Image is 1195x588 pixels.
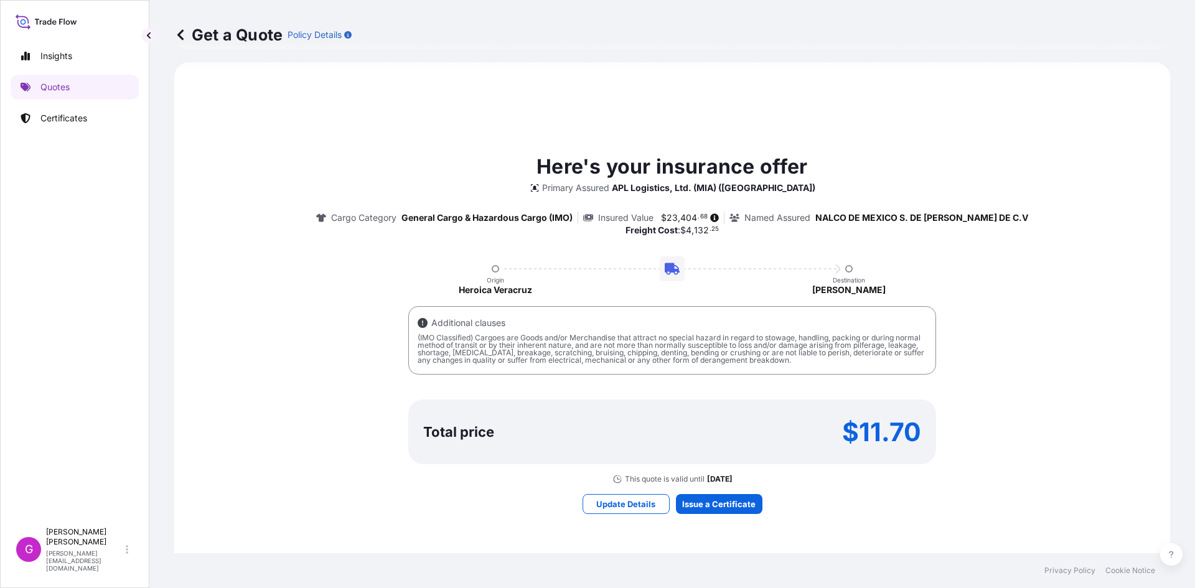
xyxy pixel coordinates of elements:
[626,224,719,236] p: :
[625,474,705,484] p: This quote is valid until
[698,215,700,219] span: .
[626,225,678,235] b: Freight Cost
[331,212,396,224] p: Cargo Category
[11,44,139,68] a: Insights
[694,226,709,235] span: 132
[1044,566,1095,576] a: Privacy Policy
[459,284,532,296] p: Heroica Veracruz
[680,213,697,222] span: 404
[833,276,865,284] p: Destination
[667,213,678,222] span: 23
[401,212,573,224] p: General Cargo & Hazardous Cargo (IMO)
[25,543,33,556] span: G
[288,29,342,41] p: Policy Details
[815,212,1028,224] p: NALCO DE MEXICO S. DE [PERSON_NAME] DE C.V
[682,498,756,510] p: Issue a Certificate
[418,334,927,364] p: (IMO Classified) Cargoes are Goods and/or Merchandise that attract no special hazard in regard to...
[612,182,815,194] p: APL Logistics, Ltd. (MIA) ([GEOGRAPHIC_DATA])
[40,50,72,62] p: Insights
[423,426,494,438] p: Total price
[707,474,733,484] p: [DATE]
[842,422,921,442] p: $11.70
[812,284,886,296] p: [PERSON_NAME]
[710,227,711,231] span: .
[46,527,123,547] p: [PERSON_NAME] [PERSON_NAME]
[676,494,762,514] button: Issue a Certificate
[11,106,139,131] a: Certificates
[40,112,87,124] p: Certificates
[537,152,807,182] p: Here's your insurance offer
[46,549,123,572] p: [PERSON_NAME][EMAIL_ADDRESS][DOMAIN_NAME]
[691,226,694,235] span: ,
[583,494,670,514] button: Update Details
[1105,566,1155,576] a: Cookie Notice
[11,75,139,100] a: Quotes
[40,81,70,93] p: Quotes
[686,226,691,235] span: 4
[680,226,686,235] span: $
[174,25,283,45] p: Get a Quote
[431,317,505,329] p: Additional clauses
[711,227,719,231] span: 25
[678,213,680,222] span: ,
[487,276,504,284] p: Origin
[598,212,654,224] p: Insured Value
[542,182,609,194] p: Primary Assured
[661,213,667,222] span: $
[700,215,708,219] span: 68
[744,212,810,224] p: Named Assured
[596,498,655,510] p: Update Details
